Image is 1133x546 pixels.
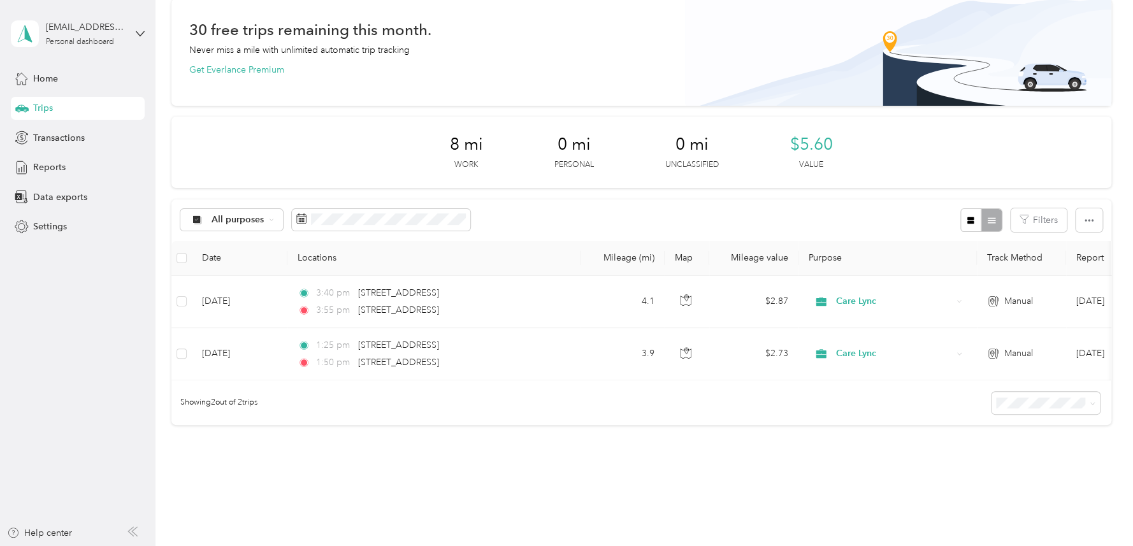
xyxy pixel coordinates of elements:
td: [DATE] [192,276,287,328]
th: Locations [287,241,581,276]
td: 4.1 [581,276,665,328]
td: 3.9 [581,328,665,380]
iframe: Everlance-gr Chat Button Frame [1062,475,1133,546]
button: Get Everlance Premium [189,63,284,76]
span: Data exports [33,190,87,204]
span: [STREET_ADDRESS] [358,340,439,350]
span: All purposes [212,215,264,224]
span: Care Lync [835,347,952,361]
th: Purpose [798,241,977,276]
span: Manual [1004,347,1033,361]
span: 3:55 pm [315,303,352,317]
p: Never miss a mile with unlimited automatic trip tracking [189,43,410,57]
span: Manual [1004,294,1033,308]
div: Personal dashboard [46,38,114,46]
h1: 30 free trips remaining this month. [189,23,431,36]
button: Help center [7,526,72,540]
span: Settings [33,220,67,233]
td: $2.87 [709,276,798,328]
span: 8 mi [450,134,483,155]
th: Mileage value [709,241,798,276]
span: Transactions [33,131,85,145]
span: Home [33,72,58,85]
button: Filters [1011,208,1067,232]
span: Care Lync [835,294,952,308]
th: Map [665,241,709,276]
p: Personal [554,159,594,171]
span: Reports [33,161,66,174]
span: Trips [33,101,53,115]
span: 1:25 pm [315,338,352,352]
span: 1:50 pm [315,356,352,370]
th: Mileage (mi) [581,241,665,276]
th: Track Method [977,241,1066,276]
span: [STREET_ADDRESS] [358,305,439,315]
div: [EMAIL_ADDRESS][DOMAIN_NAME] [46,20,126,34]
span: 0 mi [675,134,709,155]
span: $5.60 [790,134,833,155]
span: [STREET_ADDRESS] [358,287,439,298]
p: Unclassified [665,159,719,171]
p: Value [799,159,823,171]
p: Work [454,159,478,171]
span: 0 mi [558,134,591,155]
span: [STREET_ADDRESS] [358,357,439,368]
th: Date [192,241,287,276]
td: $2.73 [709,328,798,380]
td: [DATE] [192,328,287,380]
span: 3:40 pm [315,286,352,300]
span: Showing 2 out of 2 trips [171,397,257,408]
